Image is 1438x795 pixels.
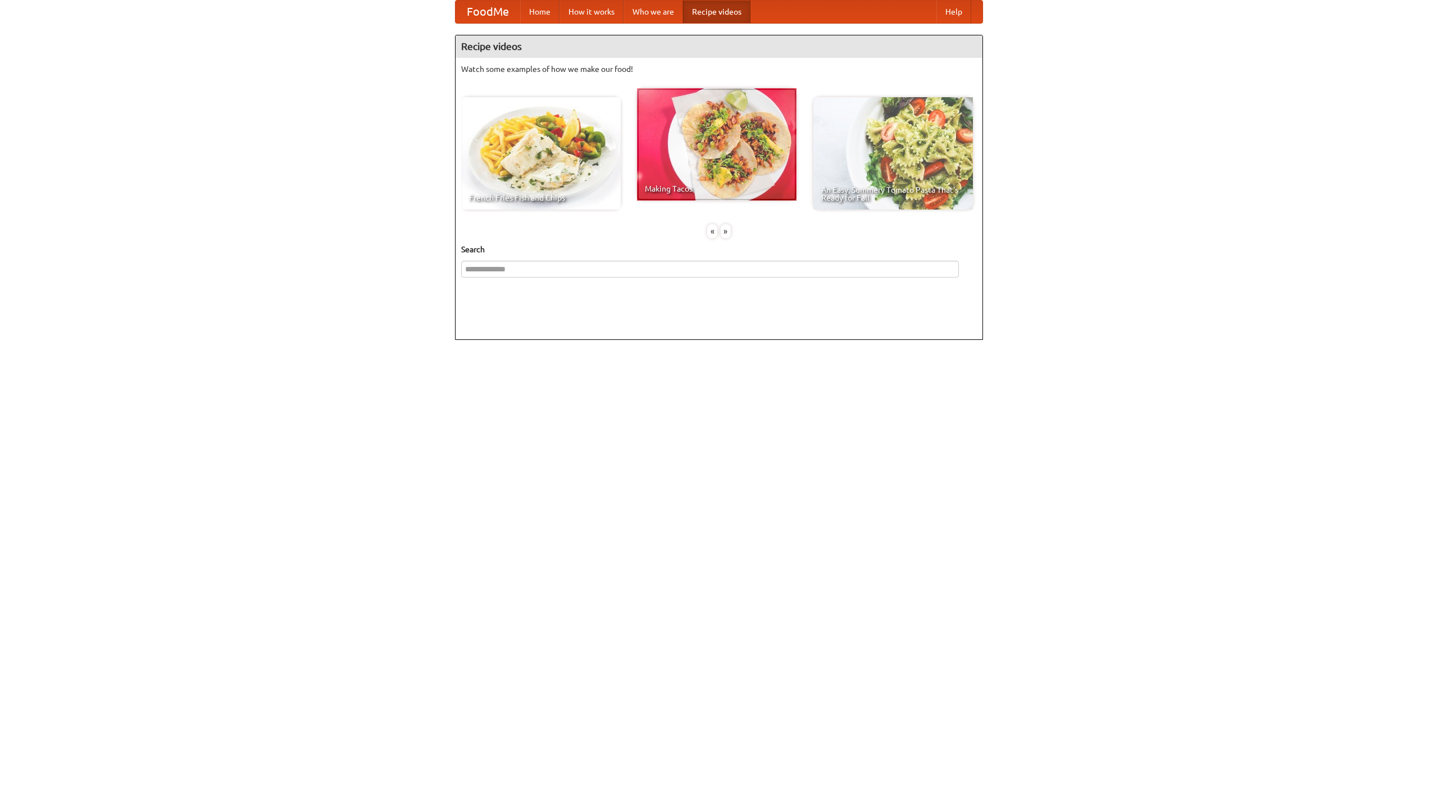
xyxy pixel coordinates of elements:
[456,1,520,23] a: FoodMe
[461,244,977,255] h5: Search
[821,186,965,202] span: An Easy, Summery Tomato Pasta That's Ready for Fall
[461,97,621,210] a: French Fries Fish and Chips
[456,35,982,58] h4: Recipe videos
[813,97,973,210] a: An Easy, Summery Tomato Pasta That's Ready for Fall
[683,1,750,23] a: Recipe videos
[721,224,731,238] div: »
[469,194,613,202] span: French Fries Fish and Chips
[936,1,971,23] a: Help
[645,185,789,193] span: Making Tacos
[707,224,717,238] div: «
[637,88,797,201] a: Making Tacos
[624,1,683,23] a: Who we are
[461,63,977,75] p: Watch some examples of how we make our food!
[520,1,559,23] a: Home
[559,1,624,23] a: How it works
